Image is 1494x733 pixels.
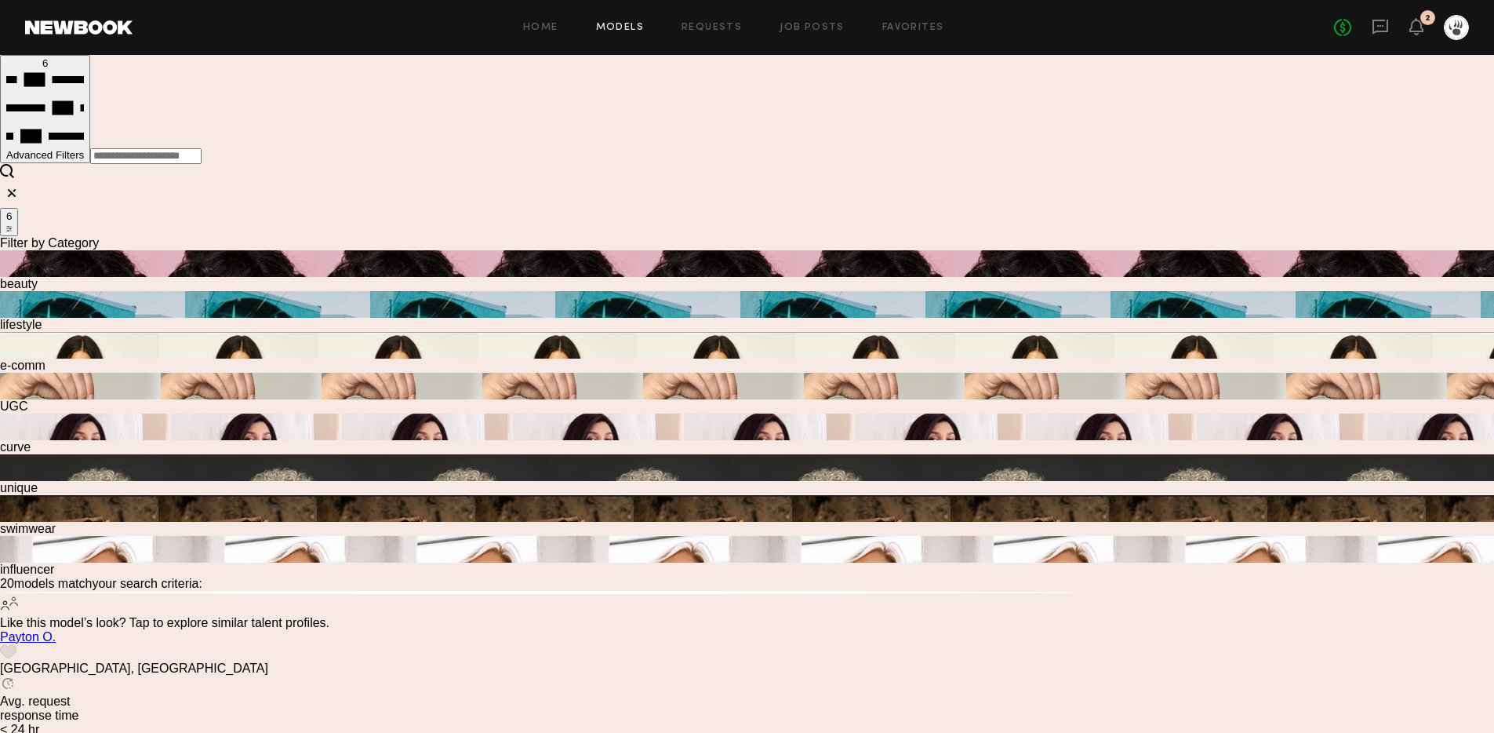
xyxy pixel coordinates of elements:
span: Advanced Filters [6,149,84,161]
span: 6 [6,210,12,222]
div: 2 [1425,14,1430,23]
span: 6 [42,57,48,69]
a: Home [523,23,558,33]
a: Favorites [882,23,944,33]
a: Models [596,23,644,33]
a: Requests [682,23,742,33]
a: Job Posts [780,23,845,33]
